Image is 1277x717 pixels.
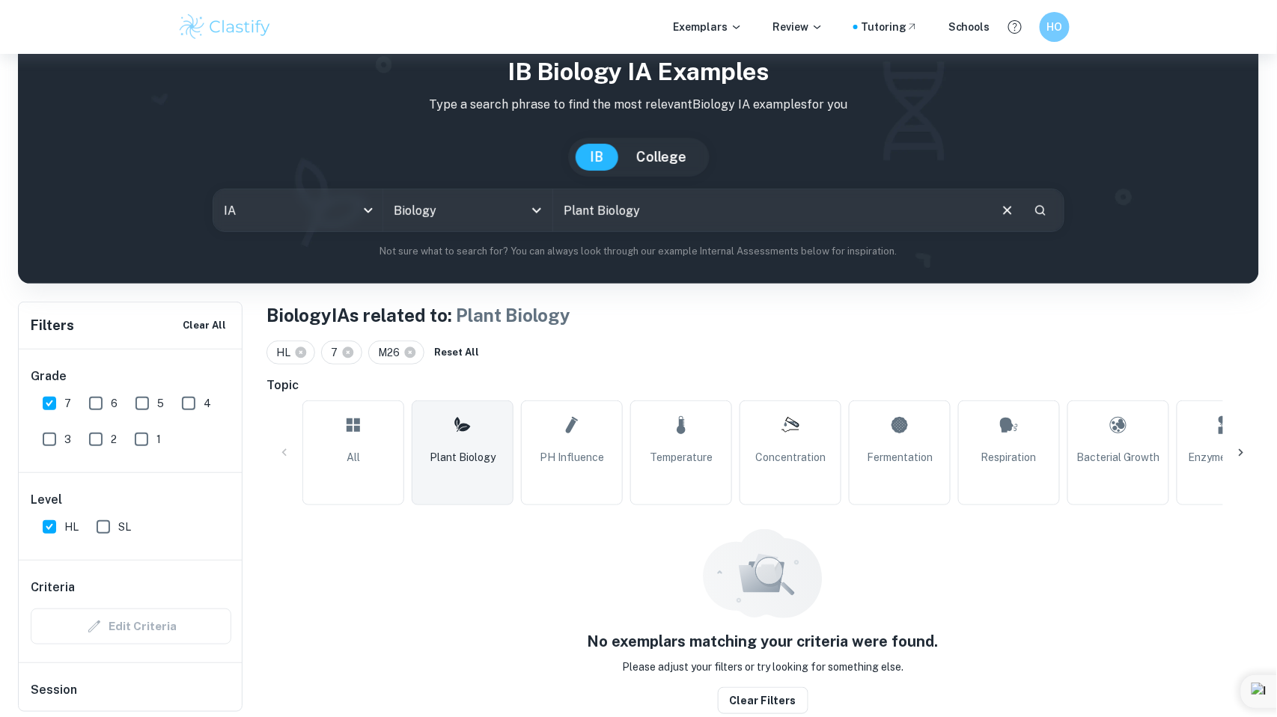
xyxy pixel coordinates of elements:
[266,376,1259,394] h6: Topic
[266,341,315,364] div: HL
[213,189,383,231] div: IA
[156,431,161,448] span: 1
[179,314,230,337] button: Clear All
[1077,449,1160,466] span: Bacterial Growth
[64,431,71,448] span: 3
[673,19,743,35] p: Exemplars
[31,579,75,597] h6: Criteria
[31,681,231,711] h6: Session
[266,302,1259,329] h1: Biology IAs related to:
[718,687,808,714] button: Clear filters
[1046,19,1064,35] h6: HO
[368,341,424,364] div: M26
[1040,12,1070,42] button: HO
[588,630,939,653] h5: No exemplars matching your criteria were found.
[430,449,496,466] span: Plant Biology
[622,144,702,171] button: College
[861,19,918,35] a: Tutoring
[540,449,604,466] span: pH Influence
[1028,198,1053,223] button: Search
[650,449,713,466] span: Temperature
[31,315,74,336] h6: Filters
[981,449,1037,466] span: Respiration
[111,395,118,412] span: 6
[30,96,1247,114] p: Type a search phrase to find the most relevant Biology IA examples for you
[157,395,164,412] span: 5
[755,449,826,466] span: Concentration
[1189,449,1267,466] span: Enzyme Activity
[111,431,117,448] span: 2
[347,449,360,466] span: All
[378,344,406,361] span: M26
[703,529,823,618] img: empty_state_resources.svg
[331,344,344,361] span: 7
[31,491,231,509] h6: Level
[1002,14,1028,40] button: Help and Feedback
[177,12,272,42] img: Clastify logo
[30,54,1247,90] h1: IB Biology IA examples
[204,395,211,412] span: 4
[64,519,79,535] span: HL
[867,449,933,466] span: Fermentation
[430,341,483,364] button: Reset All
[622,659,903,675] p: Please adjust your filters or try looking for something else.
[276,344,297,361] span: HL
[31,608,231,644] div: Criteria filters are unavailable when searching by topic
[553,189,987,231] input: E.g. photosynthesis, coffee and protein, HDI and diabetes...
[456,305,570,326] span: Plant Biology
[576,144,619,171] button: IB
[526,200,547,221] button: Open
[993,196,1022,225] button: Clear
[321,341,362,364] div: 7
[64,395,71,412] span: 7
[772,19,823,35] p: Review
[948,19,990,35] a: Schools
[30,244,1247,259] p: Not sure what to search for? You can always look through our example Internal Assessments below f...
[31,367,231,385] h6: Grade
[118,519,131,535] span: SL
